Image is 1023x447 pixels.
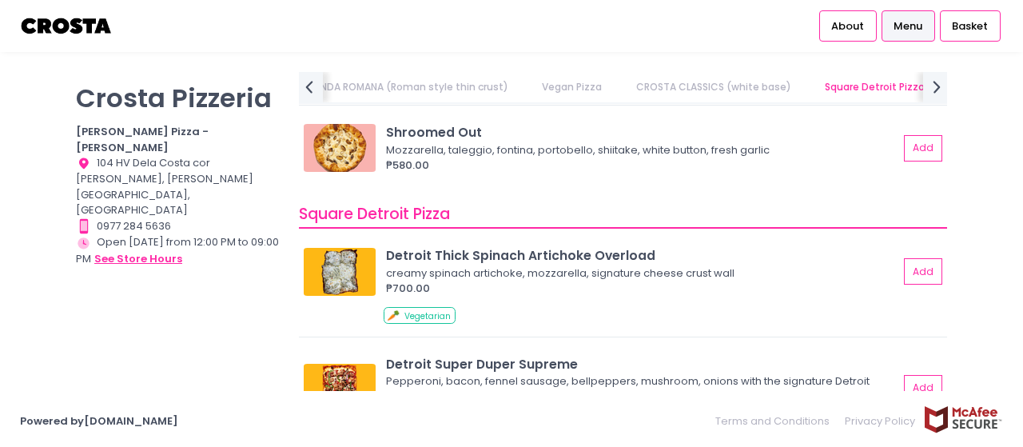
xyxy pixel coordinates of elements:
a: Square Detroit Pizza [809,72,940,102]
div: ₱580.00 [386,158,898,174]
div: Shroomed Out [386,123,898,142]
button: see store hours [94,250,183,268]
img: logo [20,12,113,40]
a: About [819,10,877,41]
div: ₱700.00 [386,281,898,297]
a: Powered by[DOMAIN_NAME] [20,413,178,429]
img: Detroit Thick Spinach Artichoke Overload [304,248,376,296]
div: Pepperoni, bacon, fennel sausage, bellpeppers, mushroom, onions with the signature Detroit cheese... [386,373,894,405]
div: 0977 284 5636 [76,218,279,234]
span: Vegetarian [404,310,451,322]
img: mcafee-secure [923,405,1003,433]
div: Mozzarella, taleggio, fontina, portobello, shiitake, white button, fresh garlic [386,142,894,158]
div: Open [DATE] from 12:00 PM to 09:00 PM [76,234,279,268]
p: Crosta Pizzeria [76,82,279,114]
a: Vegan Pizza [527,72,618,102]
div: Detroit Super Duper Supreme [386,355,898,373]
div: creamy spinach artichoke, mozzarella, signature cheese crust wall [386,265,894,281]
div: 104 HV Dela Costa cor [PERSON_NAME], [PERSON_NAME][GEOGRAPHIC_DATA], [GEOGRAPHIC_DATA] [76,155,279,218]
span: Menu [894,18,922,34]
span: Basket [952,18,988,34]
a: CROSTA CLASSICS (white base) [620,72,806,102]
span: About [831,18,864,34]
button: Add [904,258,942,285]
span: Square Detroit Pizza [299,203,450,225]
b: [PERSON_NAME] Pizza - [PERSON_NAME] [76,124,209,155]
a: TONDA ROMANA (Roman style thin crust) [291,72,524,102]
button: Add [904,375,942,401]
button: Add [904,135,942,162]
a: Menu [882,10,935,41]
span: 🥕 [387,308,400,323]
div: Detroit Thick Spinach Artichoke Overload [386,246,898,265]
img: Shroomed Out [304,124,376,172]
a: Privacy Policy [838,405,924,437]
a: Terms and Conditions [715,405,838,437]
img: Detroit Super Duper Supreme [304,364,376,412]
